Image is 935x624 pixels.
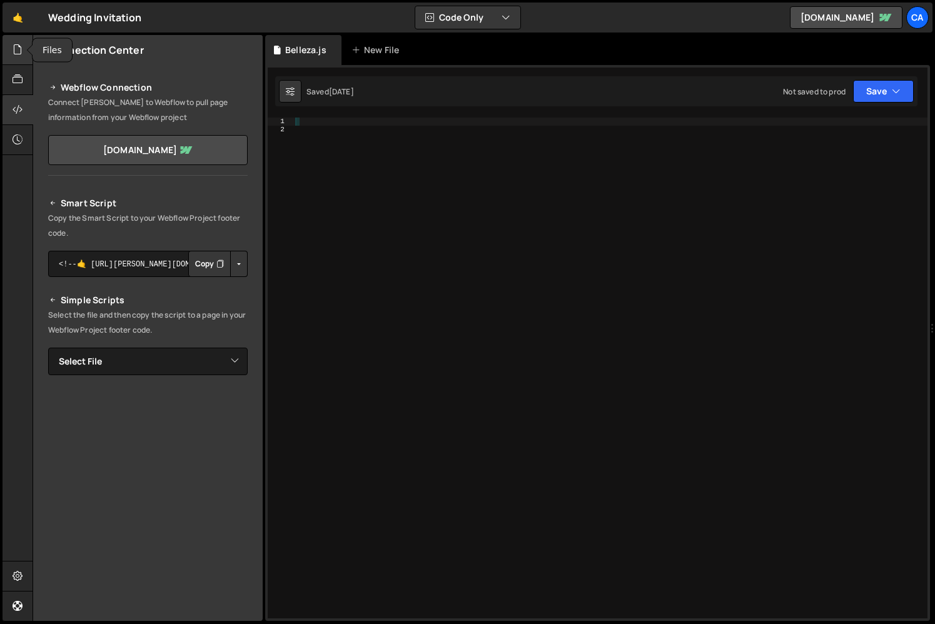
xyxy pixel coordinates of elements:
[285,44,326,56] div: Belleza.js
[48,135,248,165] a: [DOMAIN_NAME]
[48,43,144,57] h2: Connection Center
[329,86,354,97] div: [DATE]
[33,39,72,62] div: Files
[790,6,902,29] a: [DOMAIN_NAME]
[306,86,354,97] div: Saved
[48,211,248,241] p: Copy the Smart Script to your Webflow Project footer code.
[48,251,248,277] textarea: <!--🤙 [URL][PERSON_NAME][DOMAIN_NAME]> <script>document.addEventListener("DOMContentLoaded", func...
[48,10,141,25] div: Wedding Invitation
[48,396,249,508] iframe: YouTube video player
[48,80,248,95] h2: Webflow Connection
[48,308,248,338] p: Select the file and then copy the script to a page in your Webflow Project footer code.
[415,6,520,29] button: Code Only
[906,6,929,29] a: Ca
[268,118,293,126] div: 1
[48,95,248,125] p: Connect [PERSON_NAME] to Webflow to pull page information from your Webflow project
[351,44,404,56] div: New File
[188,251,231,277] button: Copy
[48,196,248,211] h2: Smart Script
[48,293,248,308] h2: Simple Scripts
[268,126,293,134] div: 2
[188,251,248,277] div: Button group with nested dropdown
[783,86,846,97] div: Not saved to prod
[853,80,914,103] button: Save
[3,3,33,33] a: 🤙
